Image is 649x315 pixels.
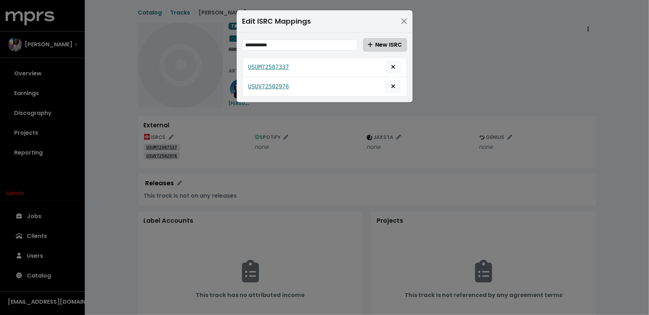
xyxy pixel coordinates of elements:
button: Create new ISRC track mapping [363,38,407,52]
span: New ISRC [368,41,402,49]
div: Edit ISRC Mappings [242,16,311,27]
a: USUV72502976 [248,82,289,91]
button: Delete mapping for this ISRC [385,60,401,74]
button: Close [399,16,410,27]
a: USUM72507337 [248,63,289,71]
button: Delete mapping for this ISRC [385,80,401,93]
tt: USUV72502976 [248,83,289,90]
tt: USUM72507337 [248,64,289,70]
